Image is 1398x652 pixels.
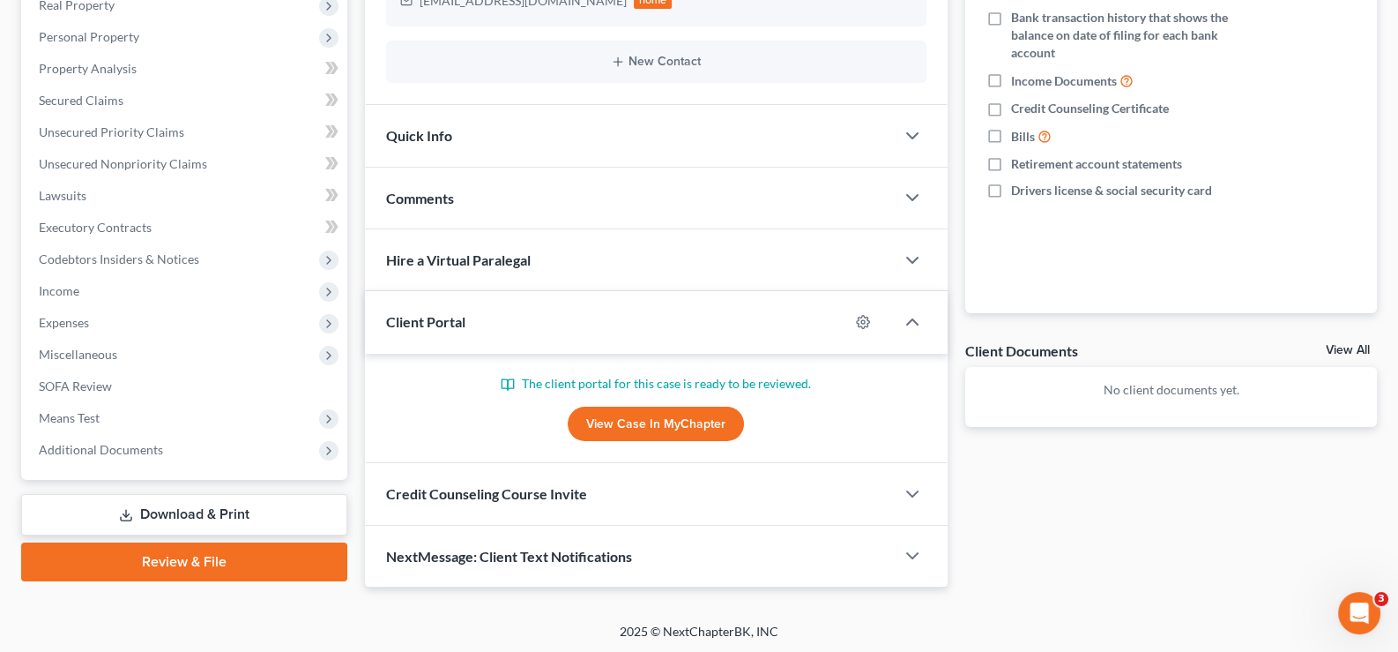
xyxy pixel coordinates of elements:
span: Secured Claims [39,93,123,108]
span: Hire a Virtual Paralegal [386,251,531,268]
span: NextMessage: Client Text Notifications [386,548,632,565]
p: No client documents yet. [979,381,1363,399]
span: Retirement account statements [1011,155,1182,173]
a: Review & File [21,543,347,581]
span: Credit Counseling Course Invite [386,485,587,502]
span: Codebtors Insiders & Notices [39,251,199,266]
span: Comments [386,190,454,206]
a: Download & Print [21,494,347,536]
span: Bank transaction history that shows the balance on date of filing for each bank account [1011,9,1259,62]
a: SOFA Review [25,371,347,402]
span: Quick Info [386,127,452,144]
span: Executory Contracts [39,220,152,235]
span: Bills [1011,128,1035,146]
span: Client Portal [386,313,465,330]
span: Drivers license & social security card [1011,182,1212,199]
a: Property Analysis [25,53,347,85]
div: Client Documents [965,341,1078,360]
span: Property Analysis [39,61,137,76]
a: View Case in MyChapter [568,407,744,442]
span: 3 [1374,592,1388,606]
span: SOFA Review [39,378,112,393]
span: Unsecured Nonpriority Claims [39,156,207,171]
a: Lawsuits [25,180,347,212]
p: The client portal for this case is ready to be reviewed. [386,375,927,393]
a: Unsecured Priority Claims [25,116,347,148]
button: New Contact [400,55,913,69]
span: Miscellaneous [39,347,117,362]
span: Expenses [39,315,89,330]
span: Income [39,283,79,298]
span: Lawsuits [39,188,86,203]
a: View All [1326,344,1370,356]
a: Executory Contracts [25,212,347,244]
span: Income Documents [1011,72,1117,90]
iframe: Intercom live chat [1338,592,1380,634]
span: Unsecured Priority Claims [39,124,184,139]
span: Additional Documents [39,442,163,457]
span: Personal Property [39,29,139,44]
span: Credit Counseling Certificate [1011,100,1169,117]
a: Unsecured Nonpriority Claims [25,148,347,180]
span: Means Test [39,410,100,425]
a: Secured Claims [25,85,347,116]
